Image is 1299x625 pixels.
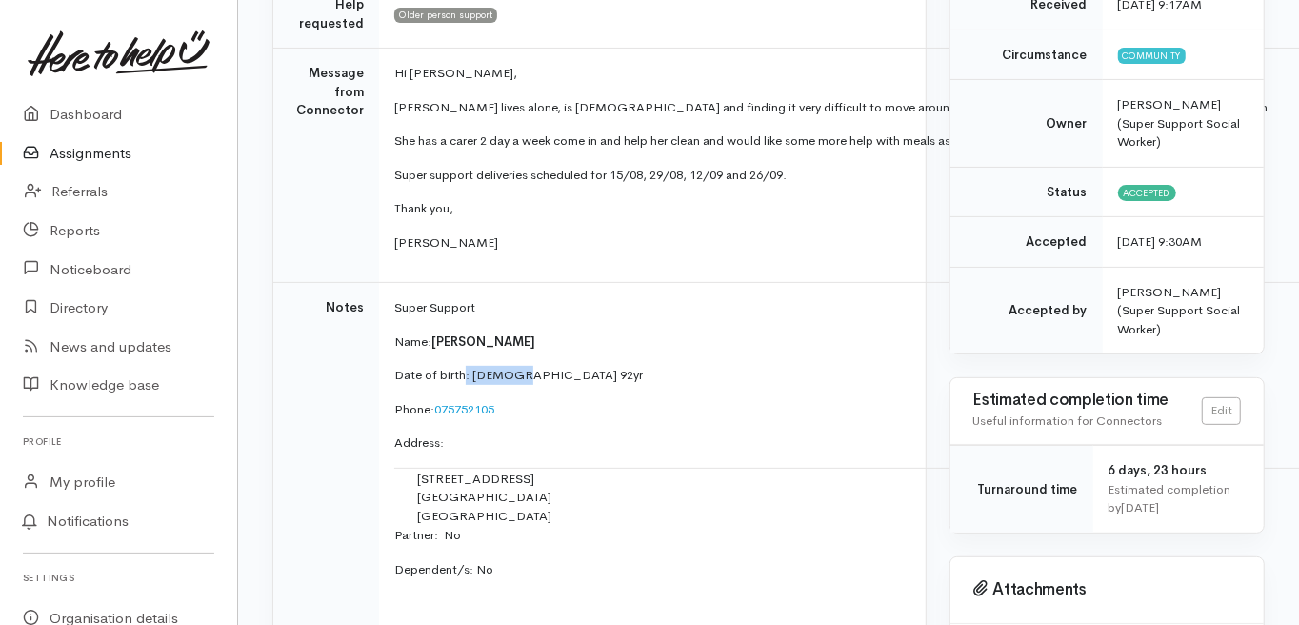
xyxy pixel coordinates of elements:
span: [PERSON_NAME] [431,333,535,350]
h6: Profile [23,429,214,454]
div: Estimated completion by [1109,480,1241,517]
span: Useful information for Connectors [973,413,1163,429]
td: Accepted [950,217,1103,268]
h3: Estimated completion time [973,392,1202,410]
h3: Attachments [973,580,1241,599]
h6: Settings [23,565,214,591]
td: Message from Connector [273,49,379,283]
td: [PERSON_NAME] (Super Support Social Worker) [1103,267,1264,353]
time: [DATE] [1122,499,1160,515]
span: 6 days, 23 hours [1109,462,1208,478]
a: Edit [1202,397,1241,425]
td: Owner [950,80,1103,168]
span: Older person support [394,8,497,23]
td: Status [950,167,1103,217]
span: Accepted [1118,185,1176,200]
td: Turnaround time [950,446,1093,533]
time: [DATE] 9:30AM [1118,233,1203,250]
span: [PERSON_NAME] (Super Support Social Worker) [1118,96,1241,150]
a: 075752105 [434,401,494,417]
span: Community [1118,48,1186,63]
td: Accepted by [950,267,1103,353]
td: Circumstance [950,30,1103,80]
